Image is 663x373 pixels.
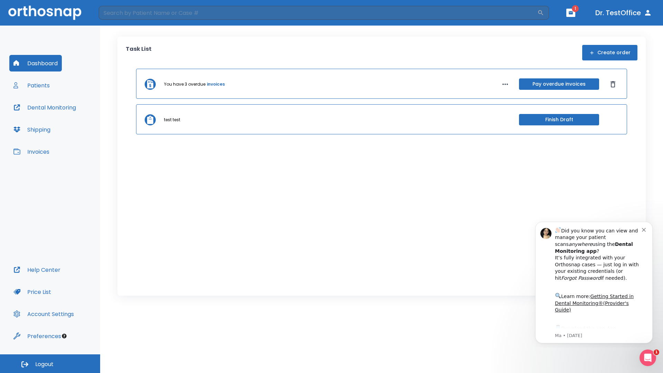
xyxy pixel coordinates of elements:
[164,117,180,123] p: test test
[9,55,62,71] button: Dashboard
[9,284,55,300] button: Price List
[8,6,81,20] img: Orthosnap
[9,306,78,322] button: Account Settings
[654,350,659,355] span: 1
[9,77,54,94] button: Patients
[117,11,123,16] button: Dismiss notification
[519,114,599,125] button: Finish Draft
[607,79,618,90] button: Dismiss
[126,45,152,60] p: Task List
[9,143,54,160] button: Invoices
[572,5,579,12] span: 1
[593,7,655,19] button: Dr. TestOffice
[35,361,54,368] span: Logout
[9,121,55,138] button: Shipping
[207,81,225,87] a: invoices
[9,261,65,278] button: Help Center
[30,117,117,123] p: Message from Ma, sent 7w ago
[582,45,637,60] button: Create order
[30,110,92,123] a: App Store
[519,78,599,90] button: Pay overdue invoices
[9,99,80,116] button: Dental Monitoring
[61,333,67,339] div: Tooltip anchor
[525,216,663,347] iframe: Intercom notifications message
[164,81,205,87] p: You have 3 overdue
[30,108,117,144] div: Download the app: | ​ Let us know if you need help getting started!
[640,350,656,366] iframe: Intercom live chat
[9,328,65,344] button: Preferences
[99,6,537,20] input: Search by Patient Name or Case #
